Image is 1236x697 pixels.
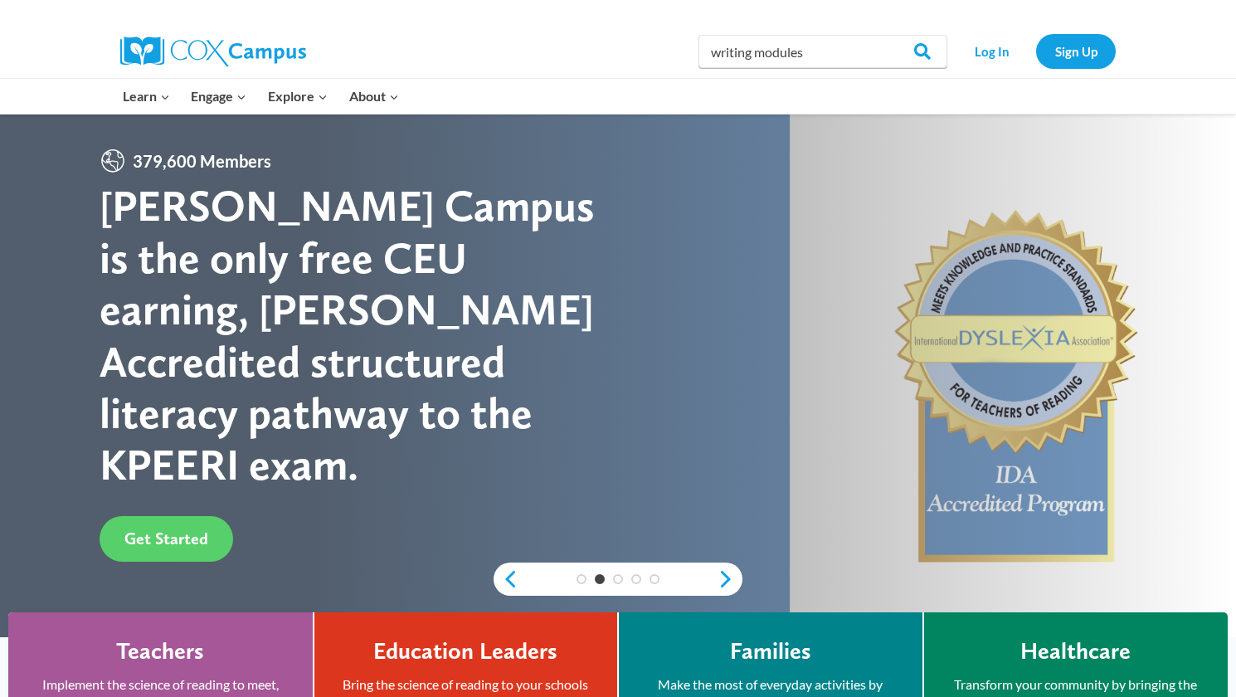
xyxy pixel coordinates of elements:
[730,637,811,665] h4: Families
[112,79,181,114] button: Child menu of Learn
[956,34,1116,68] nav: Secondary Navigation
[1020,637,1131,665] h4: Healthcare
[338,79,410,114] button: Child menu of About
[116,637,204,665] h4: Teachers
[698,35,947,68] input: Search Cox Campus
[100,180,618,490] div: [PERSON_NAME] Campus is the only free CEU earning, [PERSON_NAME] Accredited structured literacy p...
[257,79,338,114] button: Child menu of Explore
[181,79,258,114] button: Child menu of Engage
[120,37,306,66] img: Cox Campus
[1036,34,1116,68] a: Sign Up
[373,637,557,665] h4: Education Leaders
[112,79,409,114] nav: Primary Navigation
[956,34,1028,68] a: Log In
[100,516,233,562] a: Get Started
[124,529,208,548] span: Get Started
[126,148,278,174] span: 379,600 Members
